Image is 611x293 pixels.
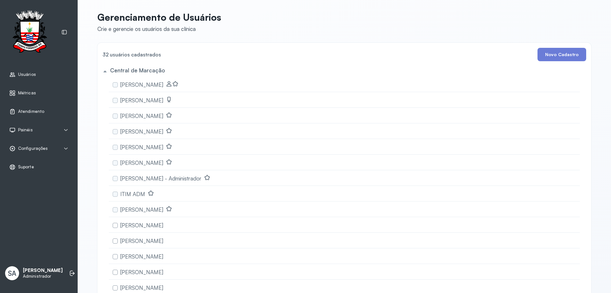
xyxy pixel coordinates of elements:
span: [PERSON_NAME] [120,253,163,260]
span: ITIM ADM [120,191,145,197]
span: Configurações [18,146,48,151]
span: Suporte [18,164,34,170]
div: Crie e gerencie os usuários da sua clínica [97,26,221,32]
span: [PERSON_NAME] [120,81,163,88]
span: [PERSON_NAME] [120,284,163,291]
img: Logotipo do estabelecimento [7,10,53,55]
span: Atendimento [18,109,44,114]
span: [PERSON_NAME] [120,128,163,135]
span: [PERSON_NAME] [120,269,163,275]
a: Métricas [9,90,68,96]
a: Atendimento [9,108,68,115]
p: Administrador [23,274,63,279]
button: Novo Cadastro [537,48,586,61]
span: [PERSON_NAME] [120,97,163,104]
span: [PERSON_NAME] [120,206,163,213]
span: [PERSON_NAME] [120,113,163,119]
span: [PERSON_NAME] [120,144,163,150]
h5: Central de Marcação [110,67,165,74]
a: Usuários [9,71,68,78]
span: Métricas [18,90,36,96]
p: Gerenciamento de Usuários [97,11,221,23]
span: Usuários [18,72,36,77]
span: [PERSON_NAME] [120,222,163,229]
span: [PERSON_NAME] [120,238,163,244]
h4: 32 usuários cadastrados [102,50,161,59]
p: [PERSON_NAME] [23,267,63,274]
span: [PERSON_NAME] [120,159,163,166]
span: [PERSON_NAME] - Administrador [120,175,201,182]
span: Painéis [18,127,33,133]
